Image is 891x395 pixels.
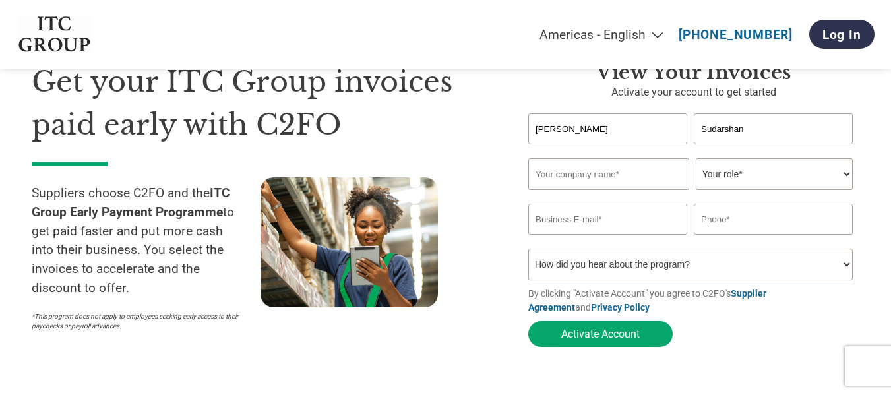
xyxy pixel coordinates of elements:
strong: ITC Group Early Payment Programme [32,185,230,220]
a: Log In [809,20,875,49]
img: supply chain worker [261,177,438,307]
h3: View your invoices [528,61,859,84]
select: Title/Role [696,158,853,190]
input: Your company name* [528,158,689,190]
p: Activate your account to get started [528,84,859,100]
div: Invalid company name or company name is too long [528,191,853,198]
p: Suppliers choose C2FO and the to get paid faster and put more cash into their business. You selec... [32,184,261,298]
div: Invalid last name or last name is too long [694,146,853,153]
input: Phone* [694,204,853,235]
div: Inavlid Email Address [528,236,687,243]
a: [PHONE_NUMBER] [679,27,793,42]
h1: Get your ITC Group invoices paid early with C2FO [32,61,489,146]
div: Invalid first name or first name is too long [528,146,687,153]
input: Invalid Email format [528,204,687,235]
p: *This program does not apply to employees seeking early access to their paychecks or payroll adva... [32,311,247,331]
img: ITC Group [17,16,92,53]
a: Privacy Policy [591,302,650,313]
button: Activate Account [528,321,673,347]
input: First Name* [528,113,687,144]
input: Last Name* [694,113,853,144]
div: Inavlid Phone Number [694,236,853,243]
p: By clicking "Activate Account" you agree to C2FO's and [528,287,859,315]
